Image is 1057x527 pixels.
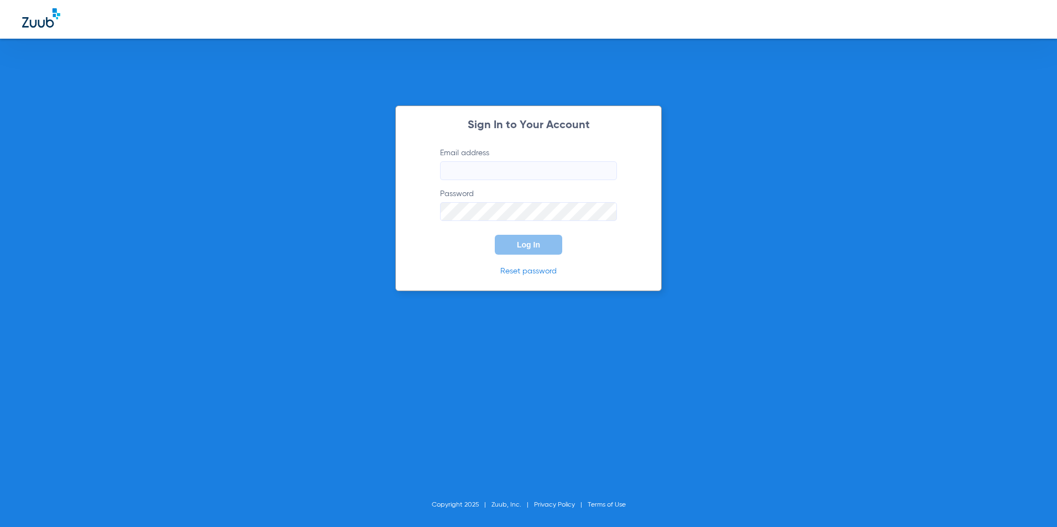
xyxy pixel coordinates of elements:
label: Password [440,188,617,221]
li: Copyright 2025 [432,499,491,510]
input: Password [440,202,617,221]
li: Zuub, Inc. [491,499,534,510]
a: Reset password [500,267,557,275]
a: Privacy Policy [534,502,575,508]
iframe: Chat Widget [1002,474,1057,527]
button: Log In [495,235,562,255]
img: Zuub Logo [22,8,60,28]
label: Email address [440,147,617,180]
h2: Sign In to Your Account [423,120,634,131]
a: Terms of Use [588,502,626,508]
span: Log In [517,240,540,249]
input: Email address [440,161,617,180]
